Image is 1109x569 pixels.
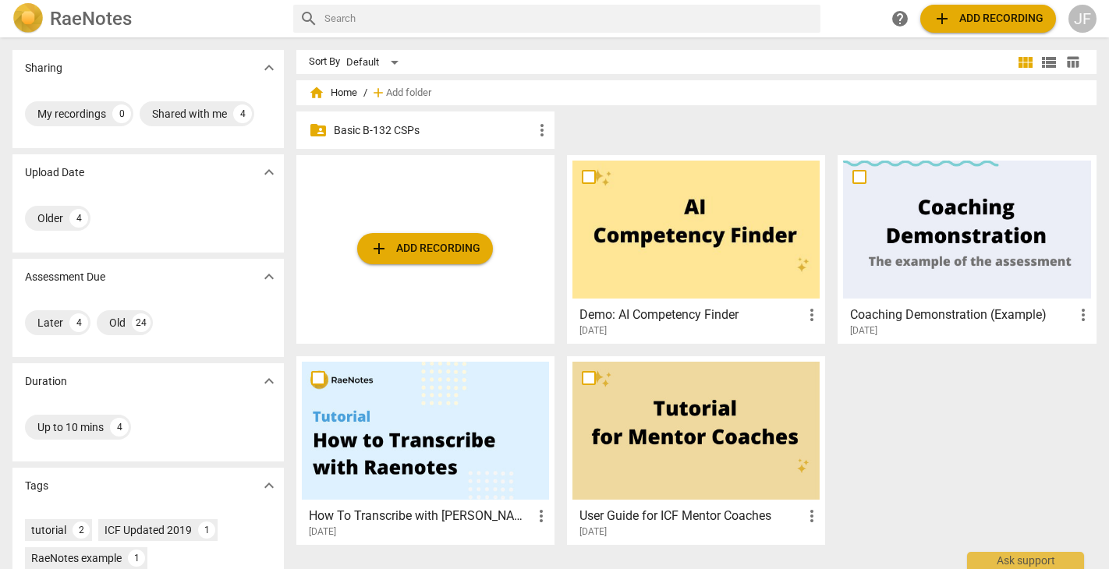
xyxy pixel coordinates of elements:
[309,56,340,68] div: Sort By
[260,163,278,182] span: expand_more
[579,525,607,539] span: [DATE]
[920,5,1056,33] button: Upload
[257,369,281,393] button: Show more
[386,87,431,99] span: Add folder
[25,373,67,390] p: Duration
[31,522,66,538] div: tutorial
[260,372,278,391] span: expand_more
[1061,51,1084,74] button: Table view
[1037,51,1061,74] button: List view
[257,474,281,497] button: Show more
[850,306,1073,324] h3: Coaching Demonstration (Example)
[37,315,63,330] div: Later
[37,210,63,226] div: Older
[1068,5,1097,33] button: JF
[334,122,533,139] p: Basic B-132 CSPs
[128,550,145,567] div: 1
[73,521,90,539] div: 2
[572,161,820,337] a: Demo: AI Competency Finder[DATE]
[370,239,388,258] span: add
[152,106,227,122] div: Shared with me
[260,267,278,286] span: expand_more
[112,104,131,123] div: 0
[891,9,909,28] span: help
[37,419,104,435] div: Up to 10 mins
[260,476,278,495] span: expand_more
[803,306,821,324] span: more_vert
[309,85,357,101] span: Home
[69,313,88,332] div: 4
[309,507,532,525] h3: How To Transcribe with RaeNotes
[257,265,281,288] button: Show more
[579,324,607,338] span: [DATE]
[579,306,803,324] h3: Demo: AI Competency Finder
[12,3,281,34] a: LogoRaeNotes
[257,161,281,184] button: Show more
[105,522,192,538] div: ICF Updated 2019
[363,87,367,99] span: /
[50,8,132,30] h2: RaeNotes
[1016,53,1035,72] span: view_module
[25,269,105,285] p: Assessment Due
[233,104,252,123] div: 4
[370,239,480,258] span: Add recording
[260,58,278,77] span: expand_more
[69,209,88,228] div: 4
[572,362,820,538] a: User Guide for ICF Mentor Coaches[DATE]
[132,313,151,332] div: 24
[346,50,404,75] div: Default
[198,521,215,539] div: 1
[886,5,914,33] a: Help
[31,550,122,566] div: RaeNotes example
[25,60,62,76] p: Sharing
[299,9,318,28] span: search
[357,233,493,264] button: Upload
[12,3,44,34] img: Logo
[309,525,336,539] span: [DATE]
[1065,55,1080,69] span: table_chart
[109,315,126,330] div: Old
[1014,51,1037,74] button: Tile view
[25,164,84,181] p: Upload Date
[37,106,106,122] div: My recordings
[309,85,324,101] span: home
[257,56,281,80] button: Show more
[933,9,951,28] span: add
[1040,53,1058,72] span: view_list
[933,9,1043,28] span: Add recording
[532,507,551,525] span: more_vert
[1074,306,1093,324] span: more_vert
[110,418,129,436] div: 4
[309,121,328,140] span: folder_shared
[967,552,1084,569] div: Ask support
[324,6,815,31] input: Search
[370,85,386,101] span: add
[843,161,1090,337] a: Coaching Demonstration (Example)[DATE]
[850,324,877,338] span: [DATE]
[302,362,549,538] a: How To Transcribe with [PERSON_NAME][DATE]
[579,507,803,525] h3: User Guide for ICF Mentor Coaches
[25,478,48,494] p: Tags
[803,507,821,525] span: more_vert
[533,121,551,140] span: more_vert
